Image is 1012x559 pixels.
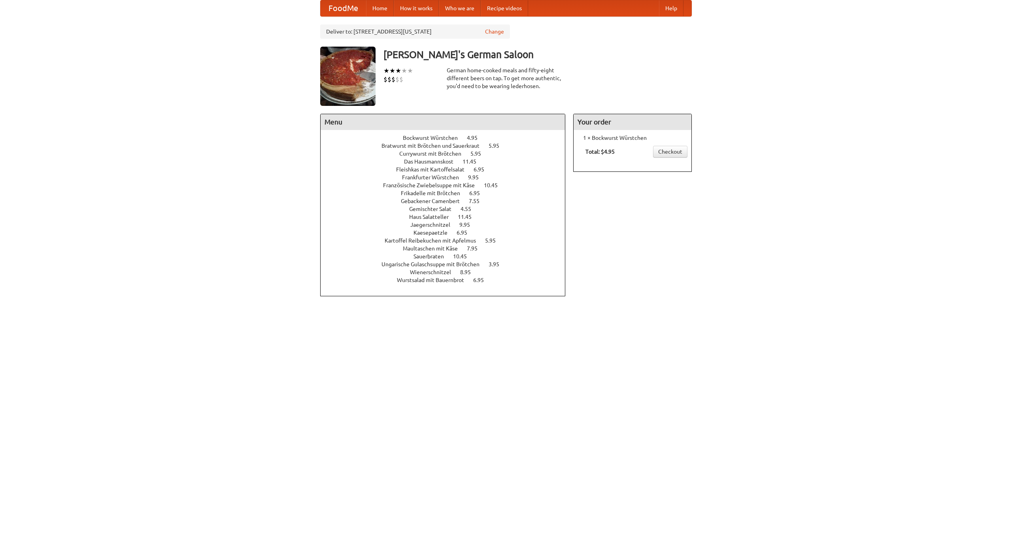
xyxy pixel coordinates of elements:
span: 3.95 [489,261,507,267]
a: How it works [394,0,439,16]
a: Frankfurter Würstchen 9.95 [402,174,493,181]
span: Frikadelle mit Brötchen [401,190,468,196]
span: Bratwurst mit Brötchen und Sauerkraut [381,143,487,149]
a: Who we are [439,0,481,16]
a: Fleishkas mit Kartoffelsalat 6.95 [396,166,499,173]
span: Sauerbraten [413,253,452,260]
span: 8.95 [460,269,479,275]
span: 6.95 [474,166,492,173]
span: 4.55 [461,206,479,212]
li: 1 × Bockwurst Würstchen [578,134,687,142]
span: 5.95 [470,151,489,157]
a: Currywurst mit Brötchen 5.95 [399,151,496,157]
img: angular.jpg [320,47,376,106]
a: Change [485,28,504,36]
a: Home [366,0,394,16]
a: Recipe videos [481,0,528,16]
a: Haus Salatteller 11.45 [409,214,486,220]
span: Jaegerschnitzel [410,222,458,228]
span: 7.55 [469,198,487,204]
h4: Menu [321,114,565,130]
span: 5.95 [489,143,507,149]
a: Kaesepaetzle 6.95 [413,230,482,236]
a: FoodMe [321,0,366,16]
li: $ [395,75,399,84]
li: ★ [407,66,413,75]
span: Gebackener Camenbert [401,198,468,204]
a: Ungarische Gulaschsuppe mit Brötchen 3.95 [381,261,514,267]
span: 5.95 [485,237,504,244]
span: 11.45 [463,158,484,165]
span: Gemischter Salat [409,206,459,212]
a: Bockwurst Würstchen 4.95 [403,135,492,141]
span: Das Hausmannskost [404,158,461,165]
li: $ [387,75,391,84]
span: 4.95 [467,135,485,141]
a: Wienerschnitzel 8.95 [410,269,485,275]
a: Jaegerschnitzel 9.95 [410,222,485,228]
span: 9.95 [459,222,478,228]
a: Gemischter Salat 4.55 [409,206,486,212]
a: Frikadelle mit Brötchen 6.95 [401,190,495,196]
span: Wienerschnitzel [410,269,459,275]
a: Das Hausmannskost 11.45 [404,158,491,165]
h3: [PERSON_NAME]'s German Saloon [383,47,692,62]
a: Bratwurst mit Brötchen und Sauerkraut 5.95 [381,143,514,149]
span: 6.95 [457,230,475,236]
b: Total: $4.95 [585,149,615,155]
span: Kaesepaetzle [413,230,455,236]
a: Checkout [653,146,687,158]
span: Currywurst mit Brötchen [399,151,469,157]
li: $ [391,75,395,84]
a: Sauerbraten 10.45 [413,253,481,260]
span: 10.45 [453,253,475,260]
a: Französische Zwiebelsuppe mit Käse 10.45 [383,182,512,188]
li: ★ [401,66,407,75]
li: $ [383,75,387,84]
div: German home-cooked meals and fifty-eight different beers on tap. To get more authentic, you'd nee... [447,66,565,90]
span: Maultaschen mit Käse [403,245,466,252]
span: 11.45 [458,214,480,220]
li: ★ [383,66,389,75]
span: 9.95 [468,174,487,181]
span: 7.95 [467,245,485,252]
span: 6.95 [469,190,488,196]
a: Gebackener Camenbert 7.55 [401,198,494,204]
a: Maultaschen mit Käse 7.95 [403,245,492,252]
div: Deliver to: [STREET_ADDRESS][US_STATE] [320,24,510,39]
li: $ [399,75,403,84]
span: 6.95 [473,277,492,283]
a: Kartoffel Reibekuchen mit Apfelmus 5.95 [385,237,510,244]
li: ★ [395,66,401,75]
li: ★ [389,66,395,75]
span: Fleishkas mit Kartoffelsalat [396,166,472,173]
span: Haus Salatteller [409,214,457,220]
span: Frankfurter Würstchen [402,174,467,181]
span: Wurstsalad mit Bauernbrot [397,277,472,283]
a: Help [659,0,683,16]
a: Wurstsalad mit Bauernbrot 6.95 [397,277,498,283]
span: Kartoffel Reibekuchen mit Apfelmus [385,237,484,244]
span: 10.45 [484,182,506,188]
h4: Your order [574,114,691,130]
span: Französische Zwiebelsuppe mit Käse [383,182,483,188]
span: Ungarische Gulaschsuppe mit Brötchen [381,261,487,267]
span: Bockwurst Würstchen [403,135,466,141]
